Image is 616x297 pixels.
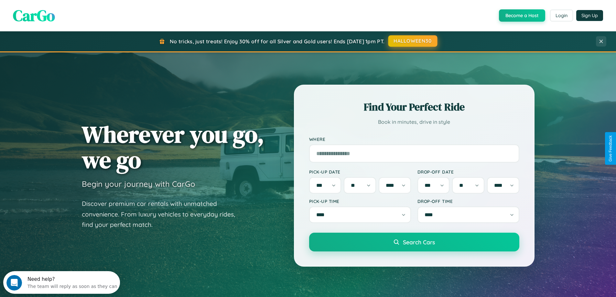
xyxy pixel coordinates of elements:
[170,38,384,45] span: No tricks, just treats! Enjoy 30% off for all Silver and Gold users! Ends [DATE] 1pm PT.
[24,5,114,11] div: Need help?
[3,271,120,294] iframe: Intercom live chat discovery launcher
[24,11,114,17] div: The team will reply as soon as they can
[13,5,55,26] span: CarGo
[309,136,519,142] label: Where
[82,122,264,173] h1: Wherever you go, we go
[608,135,613,162] div: Give Feedback
[499,9,545,22] button: Become a Host
[417,169,519,175] label: Drop-off Date
[309,169,411,175] label: Pick-up Date
[388,35,438,47] button: HALLOWEEN30
[403,239,435,246] span: Search Cars
[309,198,411,204] label: Pick-up Time
[309,100,519,114] h2: Find Your Perfect Ride
[576,10,603,21] button: Sign Up
[309,117,519,127] p: Book in minutes, drive in style
[3,3,120,20] div: Open Intercom Messenger
[417,198,519,204] label: Drop-off Time
[82,179,195,189] h3: Begin your journey with CarGo
[6,275,22,291] iframe: Intercom live chat
[309,233,519,251] button: Search Cars
[550,10,573,21] button: Login
[82,198,243,230] p: Discover premium car rentals with unmatched convenience. From luxury vehicles to everyday rides, ...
